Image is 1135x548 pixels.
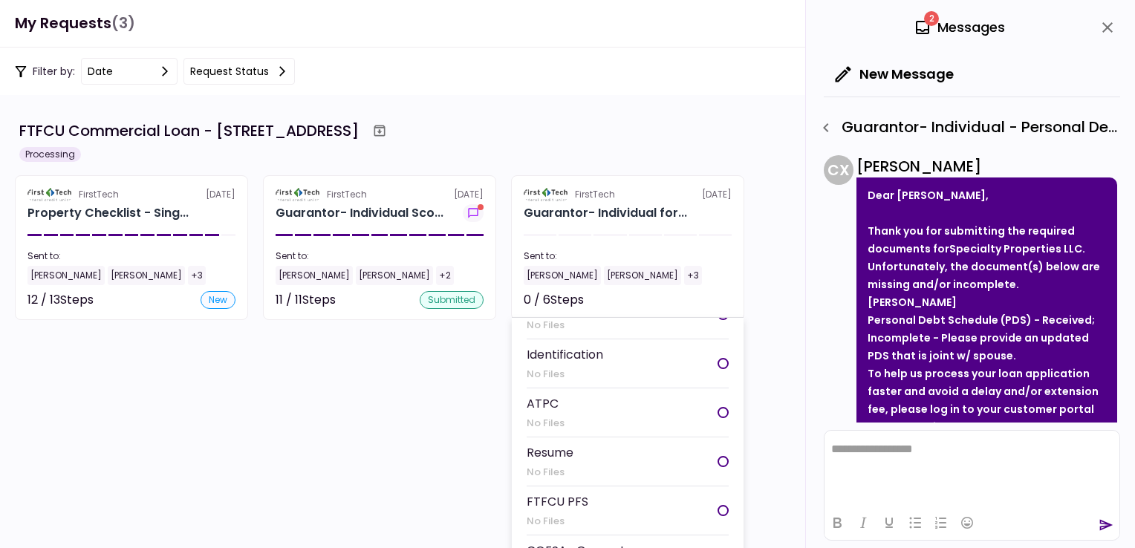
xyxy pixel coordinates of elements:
strong: Unfortunately, the document(s) below are missing and/or incomplete. [868,259,1100,292]
button: date [81,58,178,85]
div: Guarantor- Individual Scot Halladay [276,204,443,222]
div: [PERSON_NAME] [27,266,105,285]
div: Processing [19,147,81,162]
span: (3) [111,8,135,39]
button: Underline [877,512,902,533]
button: Italic [851,512,876,533]
div: To help us process your loan application faster and avoid a delay and/or extension fee, please lo... [868,365,1106,436]
div: FTFCU Commercial Loan - [STREET_ADDRESS] [19,120,359,142]
div: [DATE] [524,188,732,201]
div: Resume [527,443,573,462]
button: Bold [825,512,850,533]
div: C X [824,155,853,185]
div: Thank you for submitting the required documents for . [868,222,1106,258]
div: Guarantor- Individual for SPECIALTY PROPERTIES LLC Jennifer Halladay [524,204,687,222]
div: [DATE] [276,188,484,201]
div: submitted [420,291,484,309]
div: [PERSON_NAME] [108,266,185,285]
div: FirstTech [79,188,119,201]
img: Partner logo [27,188,73,201]
div: No Files [527,514,588,529]
button: close [1095,15,1120,40]
div: [PERSON_NAME] [356,266,433,285]
div: Sent to: [276,249,484,263]
div: Identification [527,345,603,364]
button: Bullet list [903,512,928,533]
span: 2 [924,11,939,26]
h1: My Requests [15,8,135,39]
div: ATPC [527,394,565,413]
strong: Personal Debt Schedule (PDS) - Received; Incomplete - Please provide an updated PDS that is joint... [868,313,1095,363]
div: +2 [436,266,454,285]
button: Numbered list [929,512,954,533]
strong: [PERSON_NAME] [868,295,957,310]
div: +3 [684,266,702,285]
div: new [201,291,235,309]
button: Archive workflow [366,117,393,144]
button: show-messages [463,204,484,222]
div: 11 / 11 Steps [276,291,336,309]
div: Filter by: [15,58,295,85]
div: Property Checklist - Single Tenant for SPECIALTY PROPERTIES LLC 1151-B Hospital Wy, Pocatello, ID [27,204,189,222]
div: FirstTech [575,188,615,201]
div: [PERSON_NAME] [524,266,601,285]
div: [PERSON_NAME] [604,266,681,285]
div: No Files [527,416,565,431]
div: Sent to: [524,249,732,263]
div: Messages [914,16,1005,39]
div: No Files [527,465,573,480]
div: Guarantor- Individual - Personal Debt Schedule [813,115,1120,140]
div: date [88,63,113,79]
div: No Files [527,367,603,382]
button: send [1099,518,1113,532]
div: FirstTech [327,188,367,201]
div: +3 [188,266,206,285]
iframe: Rich Text Area [825,431,1119,505]
div: [PERSON_NAME] [856,155,1117,177]
div: 12 / 13 Steps [27,291,94,309]
button: Request status [183,58,295,85]
div: [PERSON_NAME] [276,266,353,285]
div: FTFCU PFS [527,492,588,511]
strong: Specialty Properties LLC [949,241,1082,256]
div: Not started [665,291,732,309]
button: New Message [824,55,966,94]
img: Partner logo [524,188,569,201]
div: Sent to: [27,249,235,263]
div: Dear [PERSON_NAME], [868,186,1106,204]
button: Emojis [954,512,980,533]
div: [DATE] [27,188,235,201]
div: 0 / 6 Steps [524,291,584,309]
img: Partner logo [276,188,321,201]
div: No Files [527,318,617,333]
